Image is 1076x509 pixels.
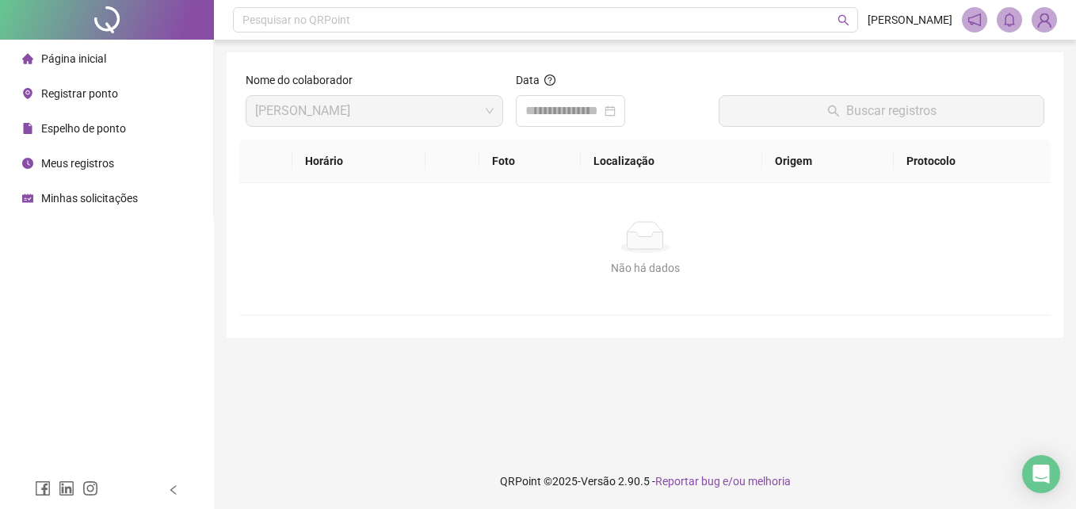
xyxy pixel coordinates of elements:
th: Horário [292,140,425,183]
span: home [22,53,33,64]
th: Protocolo [894,140,1051,183]
span: Registrar ponto [41,87,118,100]
span: Página inicial [41,52,106,65]
span: facebook [35,480,51,496]
span: linkedin [59,480,74,496]
img: 89615 [1032,8,1056,32]
label: Nome do colaborador [246,71,363,89]
span: Data [516,74,540,86]
span: Versão [581,475,616,488]
div: Não há dados [258,259,1032,277]
span: [PERSON_NAME] [868,11,952,29]
span: Reportar bug e/ou melhoria [655,475,791,488]
span: instagram [82,480,98,496]
span: Meus registros [41,157,114,170]
span: schedule [22,193,33,204]
th: Foto [479,140,581,183]
span: file [22,123,33,134]
th: Localização [581,140,762,183]
span: notification [967,13,982,27]
th: Origem [762,140,894,183]
span: clock-circle [22,158,33,169]
div: Open Intercom Messenger [1022,455,1060,493]
button: Buscar registros [719,95,1044,127]
span: environment [22,88,33,99]
span: bell [1002,13,1017,27]
span: search [838,14,849,26]
span: Minhas solicitações [41,192,138,205]
span: REBEKA DE FREITAS ROCHA [255,96,494,126]
span: question-circle [544,75,555,86]
span: Espelho de ponto [41,122,126,135]
footer: QRPoint © 2025 - 2.90.5 - [214,454,1076,509]
span: left [168,484,179,496]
